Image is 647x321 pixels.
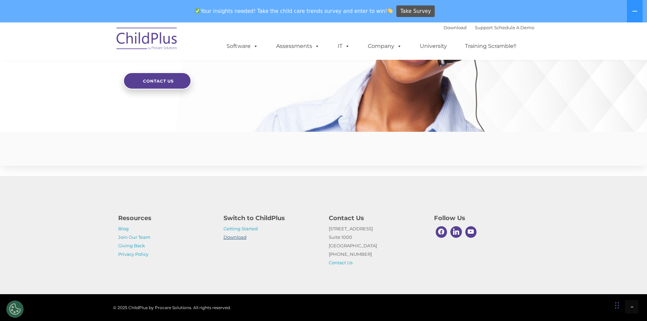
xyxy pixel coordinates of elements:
[444,25,534,30] font: |
[434,225,449,239] a: Facebook
[192,4,396,18] span: Your insights needed! Take the child care trends survey and enter to win!
[536,248,647,321] iframe: Chat Widget
[434,213,529,223] h4: Follow Us
[123,72,191,89] a: Contact Us
[118,226,129,231] a: Blog
[494,25,534,30] a: Schedule A Demo
[118,243,145,248] a: Giving Back
[223,234,247,240] a: Download
[113,23,181,57] img: ChildPlus by Procare Solutions
[475,25,493,30] a: Support
[195,8,200,13] img: ✅
[269,39,326,53] a: Assessments
[388,8,393,13] img: 👏
[413,39,454,53] a: University
[444,25,467,30] a: Download
[118,251,148,257] a: Privacy Policy
[118,234,150,240] a: Join Our Team
[223,226,258,231] a: Getting Started
[396,5,435,17] a: Take Survey
[220,39,265,53] a: Software
[329,213,424,223] h4: Contact Us
[361,39,409,53] a: Company
[449,225,464,239] a: Linkedin
[143,78,174,84] span: Contact Us
[331,39,357,53] a: IT
[6,301,23,318] button: Cookies Settings
[223,213,319,223] h4: Switch to ChildPlus
[118,213,213,223] h4: Resources
[615,295,619,316] div: Drag
[329,225,424,267] p: [STREET_ADDRESS] Suite 1000 [GEOGRAPHIC_DATA] [PHONE_NUMBER]
[329,260,353,265] a: Contact Us
[464,225,479,239] a: Youtube
[113,305,231,310] span: © 2025 ChildPlus by Procare Solutions. All rights reserved.
[458,39,523,53] a: Training Scramble!!
[400,5,431,17] span: Take Survey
